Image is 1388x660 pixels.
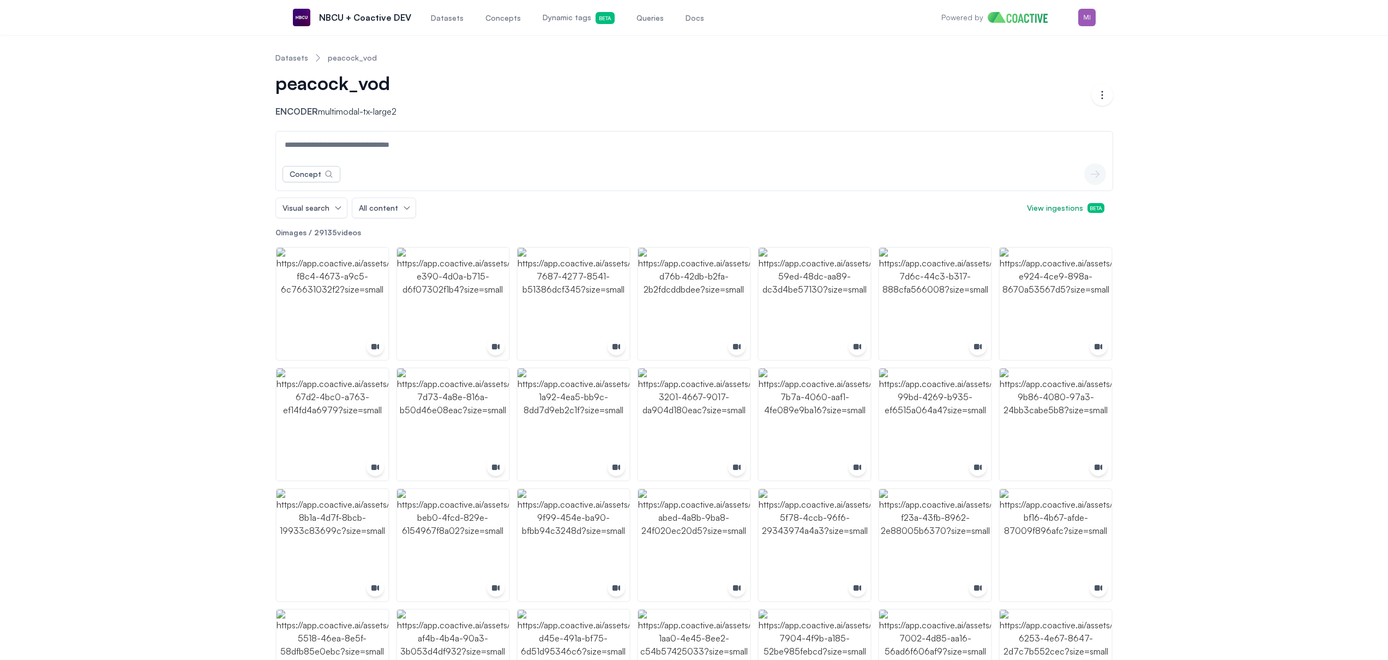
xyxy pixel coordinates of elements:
img: Menu for the logged in user [1078,9,1096,26]
img: https://app.coactive.ai/assets/ui/images/coactive/peacock_vod_1737504868066/23f2634e-7d73-4a8e-81... [397,368,509,480]
span: Queries [636,13,664,23]
button: All content [352,198,416,218]
p: images / videos [275,227,1113,238]
img: https://app.coactive.ai/assets/ui/images/coactive/peacock_vod_1737504868066/6efa01bd-9f99-454e-ba... [518,489,629,601]
img: https://app.coactive.ai/assets/ui/images/coactive/peacock_vod_1737504868066/b0fc50a2-beb0-4fcd-82... [397,489,509,601]
img: https://app.coactive.ai/assets/ui/images/coactive/peacock_vod_1737504868066/95a957e9-f23a-43fb-89... [879,489,991,601]
img: https://app.coactive.ai/assets/ui/images/coactive/peacock_vod_1737504868066/2aec57f8-7687-4277-85... [518,248,629,360]
span: View ingestions [1027,203,1104,213]
span: Datasets [431,13,464,23]
img: https://app.coactive.ai/assets/ui/images/coactive/peacock_vod_1737504868066/b871fb6d-3201-4667-90... [638,368,750,480]
img: https://app.coactive.ai/assets/ui/images/coactive/peacock_vod_1737504868066/f9b237ab-f8c4-4673-a9... [277,248,388,360]
img: https://app.coactive.ai/assets/ui/images/coactive/peacock_vod_1737504868066/70fd7a20-99bd-4269-b9... [879,368,991,480]
button: Visual search [276,198,347,218]
button: peacock_vod [275,72,405,94]
p: Powered by [941,12,983,23]
p: NBCU + Coactive DEV [319,11,411,24]
img: https://app.coactive.ai/assets/ui/images/coactive/peacock_vod_1737504868066/d8ab7c9b-9b86-4080-97... [1000,368,1111,480]
span: Visual search [283,203,329,213]
p: multimodal-tx-large2 [275,105,414,118]
img: https://app.coactive.ai/assets/ui/images/coactive/peacock_vod_1737504868066/d0d1b214-d76b-42db-b2... [638,248,750,360]
button: View ingestionsBeta [1018,198,1113,218]
img: https://app.coactive.ai/assets/ui/images/coactive/peacock_vod_1737504868066/f6d385fe-e390-4d0a-b7... [397,248,509,360]
span: peacock_vod [275,72,390,94]
img: https://app.coactive.ai/assets/ui/images/coactive/peacock_vod_1737504868066/84848d33-7d6c-44c3-b3... [879,248,991,360]
img: https://app.coactive.ai/assets/ui/images/coactive/peacock_vod_1737504868066/bbe0bba4-8b1a-4d7f-8b... [277,489,388,601]
span: Beta [1087,203,1104,213]
div: Concept [290,169,321,180]
span: 29135 [314,228,337,237]
img: Home [988,12,1056,23]
span: All content [359,203,398,213]
img: NBCU + Coactive DEV [293,9,310,26]
nav: Breadcrumb [275,44,1113,72]
span: Concepts [485,13,521,23]
span: 0 [275,228,281,237]
a: peacock_vod [328,52,377,63]
span: Encoder [275,106,318,117]
button: Concept [283,166,340,182]
img: https://app.coactive.ai/assets/ui/images/coactive/peacock_vod_1737504868066/8a6f5c6f-e924-4ce9-89... [1000,248,1111,360]
img: https://app.coactive.ai/assets/ui/images/coactive/peacock_vod_1737504868066/3d3f72c9-bf16-4b67-af... [1000,489,1111,601]
span: Beta [596,12,615,24]
img: https://app.coactive.ai/assets/ui/images/coactive/peacock_vod_1737504868066/acad53a5-59ed-48dc-aa... [759,248,870,360]
span: Dynamic tags [543,12,615,24]
img: https://app.coactive.ai/assets/ui/images/coactive/peacock_vod_1737504868066/f1084b1c-67d2-4bc0-a7... [277,368,388,480]
img: https://app.coactive.ai/assets/ui/images/coactive/peacock_vod_1737504868066/d1426d0d-abed-4a8b-9b... [638,489,750,601]
img: https://app.coactive.ai/assets/ui/images/coactive/peacock_vod_1737504868066/c9d95b78-5f78-4ccb-96... [759,489,870,601]
a: Datasets [275,52,308,63]
img: https://app.coactive.ai/assets/ui/images/coactive/peacock_vod_1737504868066/8d5ad3ff-1a92-4ea5-bb... [518,368,629,480]
img: https://app.coactive.ai/assets/ui/images/coactive/peacock_vod_1737504868066/cbfe3f05-7b7a-4060-aa... [759,368,870,480]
